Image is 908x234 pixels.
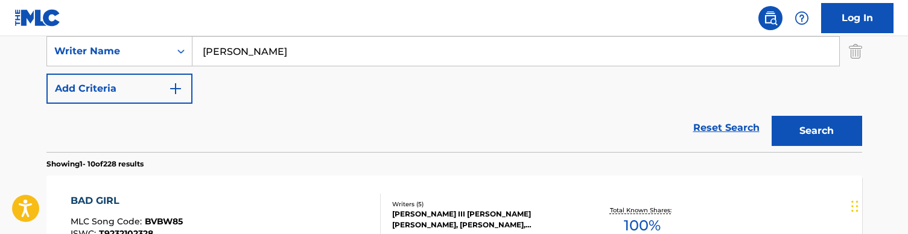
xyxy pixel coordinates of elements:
[14,9,61,27] img: MLC Logo
[795,11,809,25] img: help
[168,81,183,96] img: 9d2ae6d4665cec9f34b9.svg
[145,216,183,227] span: BVBW85
[687,115,766,141] a: Reset Search
[821,3,894,33] a: Log In
[790,6,814,30] div: Help
[849,36,862,66] img: Delete Criterion
[54,44,163,58] div: Writer Name
[763,11,778,25] img: search
[46,74,192,104] button: Add Criteria
[851,188,859,224] div: Drag
[758,6,783,30] a: Public Search
[392,200,574,209] div: Writers ( 5 )
[46,159,144,169] p: Showing 1 - 10 of 228 results
[610,206,675,215] p: Total Known Shares:
[71,194,183,208] div: BAD GIRL
[71,216,145,227] span: MLC Song Code :
[392,209,574,230] div: [PERSON_NAME] III [PERSON_NAME] [PERSON_NAME], [PERSON_NAME], [PERSON_NAME], [PERSON_NAME]
[848,176,908,234] iframe: Chat Widget
[772,116,862,146] button: Search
